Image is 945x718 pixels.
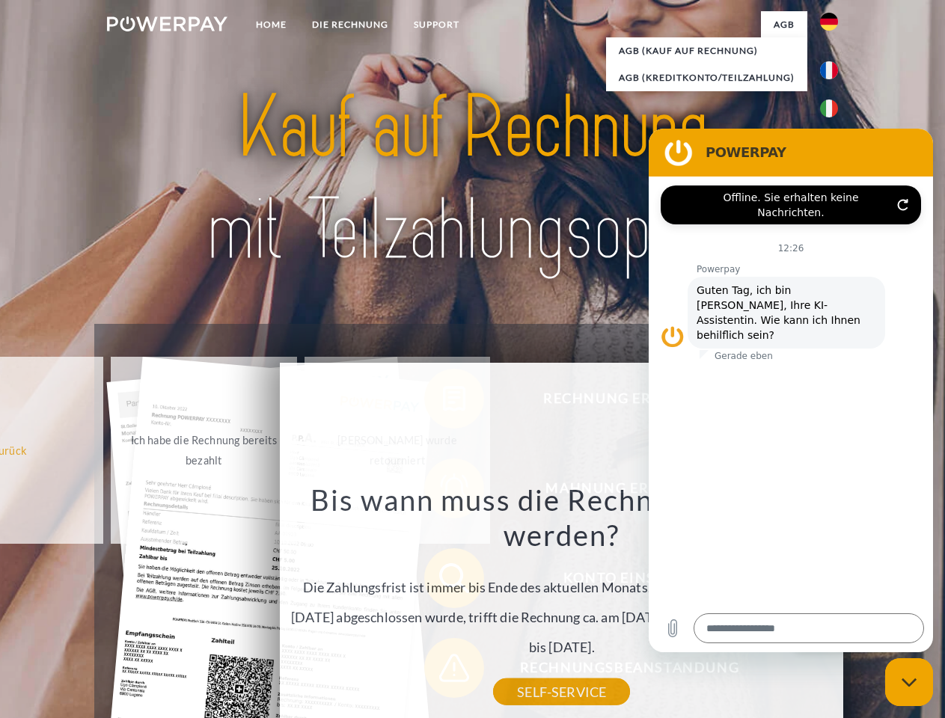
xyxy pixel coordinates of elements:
[761,11,807,38] a: agb
[143,72,802,286] img: title-powerpay_de.svg
[820,99,838,117] img: it
[243,11,299,38] a: Home
[606,37,807,64] a: AGB (Kauf auf Rechnung)
[649,129,933,652] iframe: Messaging-Fenster
[289,482,835,553] h3: Bis wann muss die Rechnung bezahlt werden?
[606,64,807,91] a: AGB (Kreditkonto/Teilzahlung)
[289,482,835,692] div: Die Zahlungsfrist ist immer bis Ende des aktuellen Monats. Wenn die Bestellung z.B. am [DATE] abg...
[107,16,227,31] img: logo-powerpay-white.svg
[493,678,630,705] a: SELF-SERVICE
[820,61,838,79] img: fr
[820,13,838,31] img: de
[401,11,472,38] a: SUPPORT
[299,11,401,38] a: DIE RECHNUNG
[885,658,933,706] iframe: Schaltfläche zum Öffnen des Messaging-Fensters; Konversation läuft
[120,430,288,470] div: Ich habe die Rechnung bereits bezahlt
